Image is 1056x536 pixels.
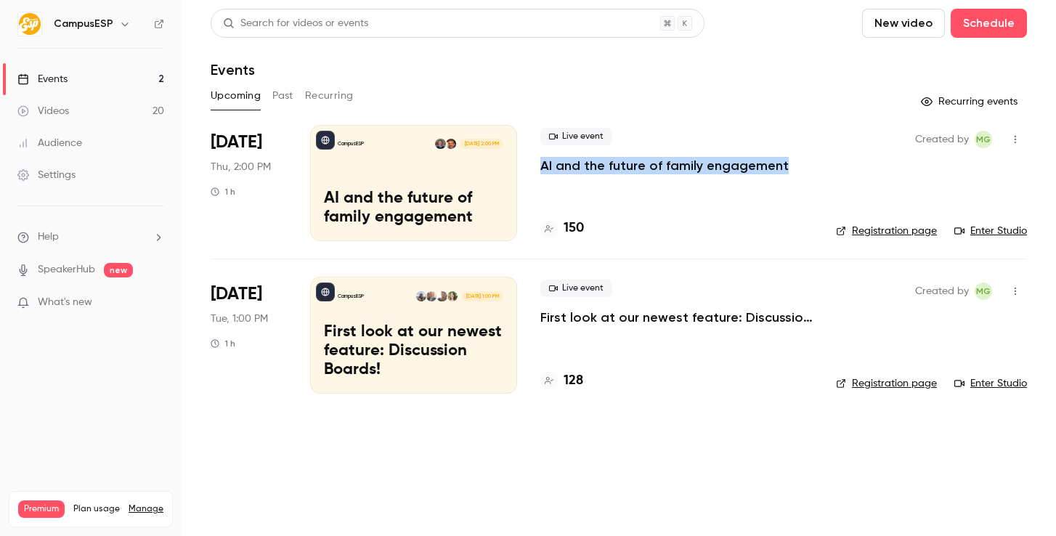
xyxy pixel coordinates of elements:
a: Registration page [836,376,937,391]
span: Live event [540,280,612,297]
a: 150 [540,219,584,238]
p: CampusESP [338,140,364,147]
span: [DATE] [211,131,262,154]
div: Search for videos or events [223,16,368,31]
span: [DATE] 2:00 PM [460,139,503,149]
span: Help [38,230,59,245]
div: 1 h [211,186,235,198]
p: AI and the future of family engagement [324,190,503,227]
button: Recurring [305,84,354,107]
h4: 150 [564,219,584,238]
a: 128 [540,371,583,391]
span: Melissa Greiner [975,131,992,148]
div: Sep 16 Tue, 1:00 PM (America/New York) [211,277,287,393]
img: Gavin Grivna [426,291,436,301]
img: Tiffany Zheng [416,291,426,301]
span: [DATE] [211,283,262,306]
p: First look at our newest feature: Discussion Boards! [324,323,503,379]
li: help-dropdown-opener [17,230,164,245]
button: Schedule [951,9,1027,38]
p: CampusESP [338,293,364,300]
a: AI and the future of family engagement [540,157,789,174]
a: AI and the future of family engagementCampusESPJames BrightDave Becker[DATE] 2:00 PMAI and the fu... [310,125,517,241]
a: SpeakerHub [38,262,95,277]
div: Settings [17,168,76,182]
img: Dave Becker [435,139,445,149]
div: 1 h [211,338,235,349]
span: Created by [915,131,969,148]
span: Thu, 2:00 PM [211,160,271,174]
span: Tue, 1:00 PM [211,312,268,326]
span: Live event [540,128,612,145]
img: Brooke Sterneck [447,291,458,301]
h4: 128 [564,371,583,391]
a: First look at our newest feature: Discussion Boards!CampusESPBrooke SterneckDanielle DreeszenGavi... [310,277,517,393]
a: Enter Studio [954,224,1027,238]
button: New video [862,9,945,38]
button: Past [272,84,293,107]
div: Events [17,72,68,86]
span: MG [976,283,991,300]
button: Recurring events [914,90,1027,113]
span: Premium [18,500,65,518]
h6: CampusESP [54,17,113,31]
span: MG [976,131,991,148]
div: Sep 11 Thu, 2:00 PM (America/New York) [211,125,287,241]
h1: Events [211,61,255,78]
img: Danielle Dreeszen [436,291,447,301]
img: James Bright [446,139,456,149]
a: First look at our newest feature: Discussion Boards! [540,309,813,326]
span: Plan usage [73,503,120,515]
span: new [104,263,133,277]
a: Enter Studio [954,376,1027,391]
span: What's new [38,295,92,310]
div: Audience [17,136,82,150]
img: CampusESP [18,12,41,36]
button: Upcoming [211,84,261,107]
span: Created by [915,283,969,300]
a: Manage [129,503,163,515]
a: Registration page [836,224,937,238]
span: Melissa Greiner [975,283,992,300]
div: Videos [17,104,69,118]
span: [DATE] 1:00 PM [461,291,503,301]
